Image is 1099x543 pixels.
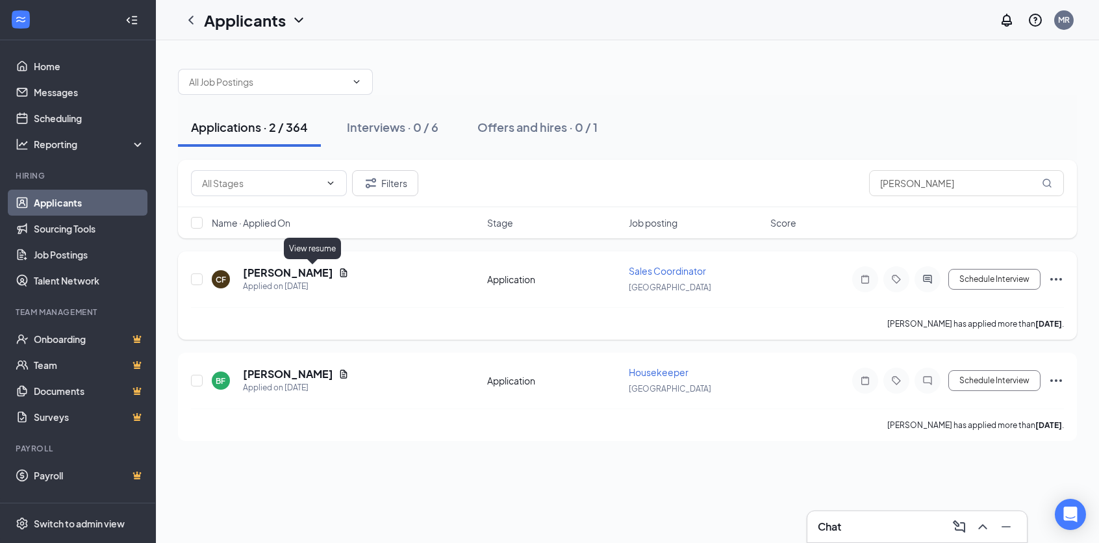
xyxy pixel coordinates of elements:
[952,519,967,535] svg: ComposeMessage
[34,53,145,79] a: Home
[202,176,320,190] input: All Stages
[34,326,145,352] a: OnboardingCrown
[16,517,29,530] svg: Settings
[34,268,145,294] a: Talent Network
[191,119,308,135] div: Applications · 2 / 364
[352,170,418,196] button: Filter Filters
[243,266,333,280] h5: [PERSON_NAME]
[629,283,711,292] span: [GEOGRAPHIC_DATA]
[857,274,873,284] svg: Note
[887,420,1064,431] p: [PERSON_NAME] has applied more than .
[889,274,904,284] svg: Tag
[999,12,1015,28] svg: Notifications
[869,170,1064,196] input: Search in applications
[189,75,346,89] input: All Job Postings
[1042,178,1052,188] svg: MagnifyingGlass
[857,375,873,386] svg: Note
[16,138,29,151] svg: Analysis
[125,14,138,27] svg: Collapse
[887,318,1064,329] p: [PERSON_NAME] has applied more than .
[243,280,349,293] div: Applied on [DATE]
[487,273,621,286] div: Application
[34,462,145,488] a: PayrollCrown
[948,269,1041,290] button: Schedule Interview
[338,369,349,379] svg: Document
[818,520,841,534] h3: Chat
[34,138,145,151] div: Reporting
[1058,14,1070,25] div: MR
[949,516,970,537] button: ComposeMessage
[284,238,341,259] div: View resume
[34,352,145,378] a: TeamCrown
[487,374,621,387] div: Application
[34,105,145,131] a: Scheduling
[1048,373,1064,388] svg: Ellipses
[183,12,199,28] svg: ChevronLeft
[212,216,290,229] span: Name · Applied On
[889,375,904,386] svg: Tag
[16,443,142,454] div: Payroll
[216,375,226,386] div: BF
[1055,499,1086,530] div: Open Intercom Messenger
[16,170,142,181] div: Hiring
[347,119,438,135] div: Interviews · 0 / 6
[243,367,333,381] h5: [PERSON_NAME]
[1035,420,1062,430] b: [DATE]
[629,366,688,378] span: Housekeeper
[204,9,286,31] h1: Applicants
[34,190,145,216] a: Applicants
[1028,12,1043,28] svg: QuestionInfo
[770,216,796,229] span: Score
[338,268,349,278] svg: Document
[629,216,677,229] span: Job posting
[14,13,27,26] svg: WorkstreamLogo
[998,519,1014,535] svg: Minimize
[325,178,336,188] svg: ChevronDown
[920,274,935,284] svg: ActiveChat
[477,119,598,135] div: Offers and hires · 0 / 1
[351,77,362,87] svg: ChevronDown
[1035,319,1062,329] b: [DATE]
[629,384,711,394] span: [GEOGRAPHIC_DATA]
[363,175,379,191] svg: Filter
[34,216,145,242] a: Sourcing Tools
[34,378,145,404] a: DocumentsCrown
[975,519,991,535] svg: ChevronUp
[34,79,145,105] a: Messages
[34,517,125,530] div: Switch to admin view
[920,375,935,386] svg: ChatInactive
[629,265,706,277] span: Sales Coordinator
[16,307,142,318] div: Team Management
[487,216,513,229] span: Stage
[243,381,349,394] div: Applied on [DATE]
[34,242,145,268] a: Job Postings
[948,370,1041,391] button: Schedule Interview
[216,274,226,285] div: CF
[291,12,307,28] svg: ChevronDown
[1048,271,1064,287] svg: Ellipses
[996,516,1017,537] button: Minimize
[34,404,145,430] a: SurveysCrown
[972,516,993,537] button: ChevronUp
